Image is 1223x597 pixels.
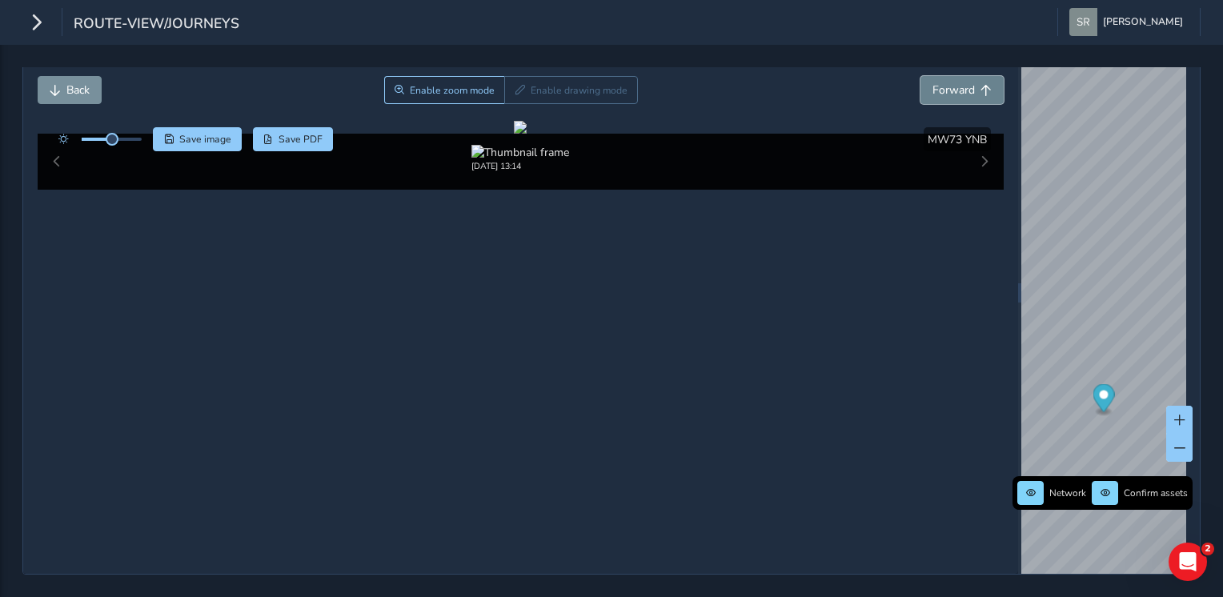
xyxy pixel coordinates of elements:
span: [PERSON_NAME] [1103,8,1183,36]
span: 2 [1201,543,1214,555]
button: Forward [920,76,1004,104]
button: Save [153,127,242,151]
span: Enable zoom mode [410,84,495,97]
iframe: Intercom live chat [1169,543,1207,581]
img: diamond-layout [1069,8,1097,36]
button: [PERSON_NAME] [1069,8,1189,36]
button: PDF [253,127,334,151]
span: Network [1049,487,1086,499]
span: Confirm assets [1124,487,1188,499]
div: Map marker [1093,384,1114,417]
button: Back [38,76,102,104]
span: route-view/journeys [74,14,239,36]
span: Forward [932,82,975,98]
button: Zoom [384,76,505,104]
span: Back [66,82,90,98]
span: Save image [179,133,231,146]
div: [DATE] 13:14 [471,160,569,172]
span: Save PDF [279,133,323,146]
img: Thumbnail frame [471,145,569,160]
span: MW73 YNB [928,132,987,147]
